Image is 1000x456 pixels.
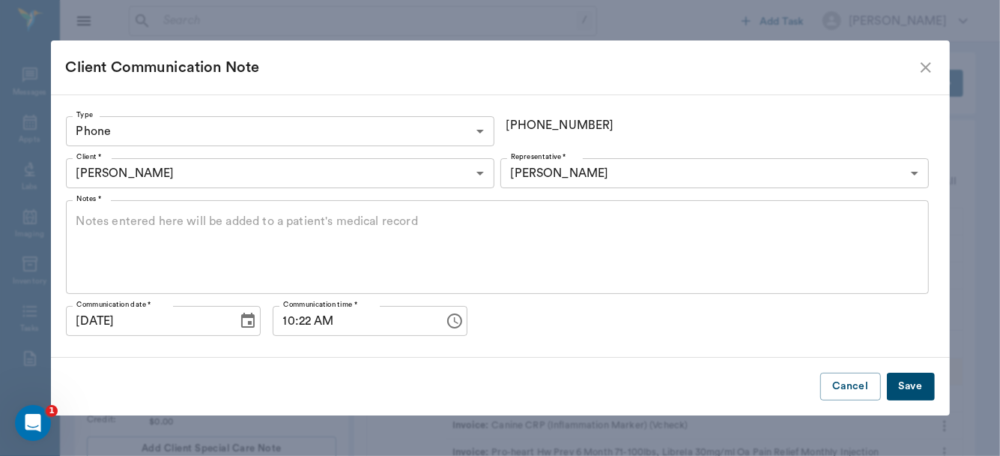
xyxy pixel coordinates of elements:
[66,158,494,188] div: [PERSON_NAME]
[917,58,935,76] button: close
[500,158,929,188] div: [PERSON_NAME]
[283,299,357,310] label: Communication time *
[46,405,58,417] span: 1
[233,306,263,336] button: Choose date, selected date is Sep 25, 2025
[66,306,227,336] input: MM/DD/YYYY
[66,55,917,79] div: Client Communication Note
[887,373,935,400] button: Save
[76,299,151,310] label: Communication date *
[15,405,51,441] iframe: Intercom live chat
[820,373,880,400] button: Cancel
[440,306,470,336] button: Choose time, selected time is 10:22 AM
[273,306,434,336] input: hh:mm aa
[76,193,102,204] label: Notes *
[76,151,102,162] label: Client *
[511,151,566,162] label: Representative *
[500,116,929,140] div: [PHONE_NUMBER]
[76,109,93,120] label: Type
[66,116,494,146] div: Phone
